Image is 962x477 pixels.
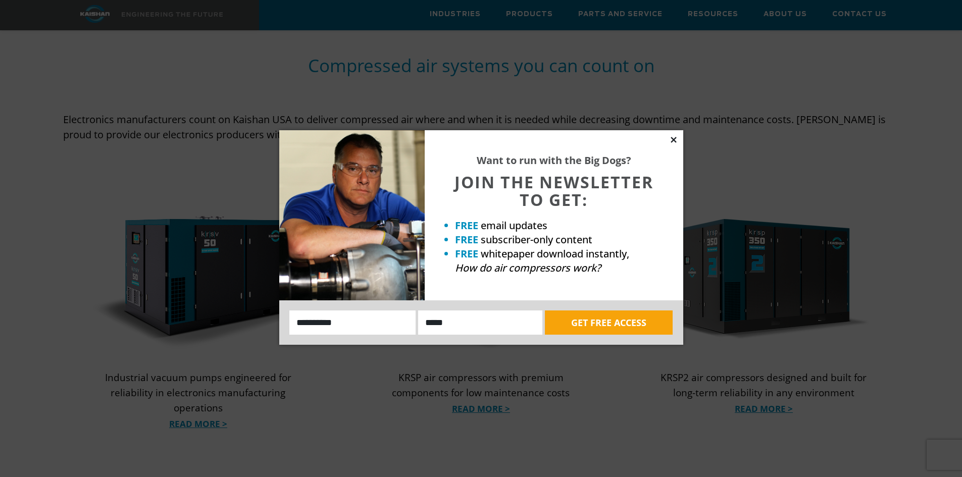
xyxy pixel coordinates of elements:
strong: FREE [455,219,478,232]
strong: FREE [455,233,478,246]
strong: FREE [455,247,478,260]
em: How do air compressors work? [455,261,601,275]
span: JOIN THE NEWSLETTER TO GET: [454,171,653,210]
span: subscriber-only content [481,233,592,246]
button: GET FREE ACCESS [545,310,673,335]
strong: Want to run with the Big Dogs? [477,153,631,167]
span: whitepaper download instantly, [481,247,629,260]
input: Name: [289,310,416,335]
span: email updates [481,219,547,232]
button: Close [669,135,678,144]
input: Email [418,310,542,335]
